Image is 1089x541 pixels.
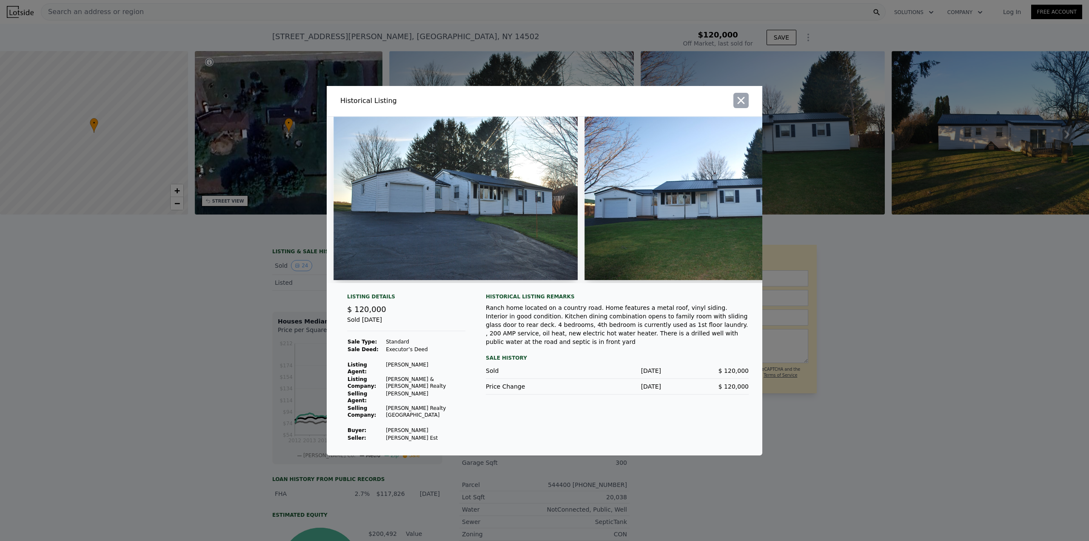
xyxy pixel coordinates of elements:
td: [PERSON_NAME] [385,427,465,434]
strong: Sale Deed: [348,346,379,352]
div: Sold [DATE] [347,315,465,331]
div: Listing Details [347,293,465,303]
strong: Selling Agent: [348,391,367,404]
strong: Selling Company: [348,405,376,418]
strong: Seller : [348,435,366,441]
td: [PERSON_NAME] [385,361,465,375]
td: [PERSON_NAME] Est [385,434,465,442]
div: [DATE] [573,382,661,391]
td: [PERSON_NAME] & [PERSON_NAME] Realty [385,375,465,390]
td: Standard [385,338,465,346]
td: Executor’s Deed [385,346,465,353]
div: Sale History [486,353,749,363]
span: $ 120,000 [718,383,749,390]
strong: Sale Type: [348,339,377,345]
img: Property Img [584,117,829,280]
div: Ranch home located on a country road. Home features a metal roof, vinyl siding. Interior in good ... [486,303,749,346]
span: $ 120,000 [347,305,386,314]
strong: Buyer : [348,427,366,433]
img: Property Img [334,117,578,280]
td: [PERSON_NAME] Realty [GEOGRAPHIC_DATA] [385,404,465,419]
div: Historical Listing [340,96,541,106]
strong: Listing Company: [348,376,376,389]
span: $ 120,000 [718,367,749,374]
strong: Listing Agent: [348,362,367,375]
div: [DATE] [573,366,661,375]
div: Price Change [486,382,573,391]
div: Historical Listing remarks [486,293,749,300]
div: Sold [486,366,573,375]
td: [PERSON_NAME] [385,390,465,404]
